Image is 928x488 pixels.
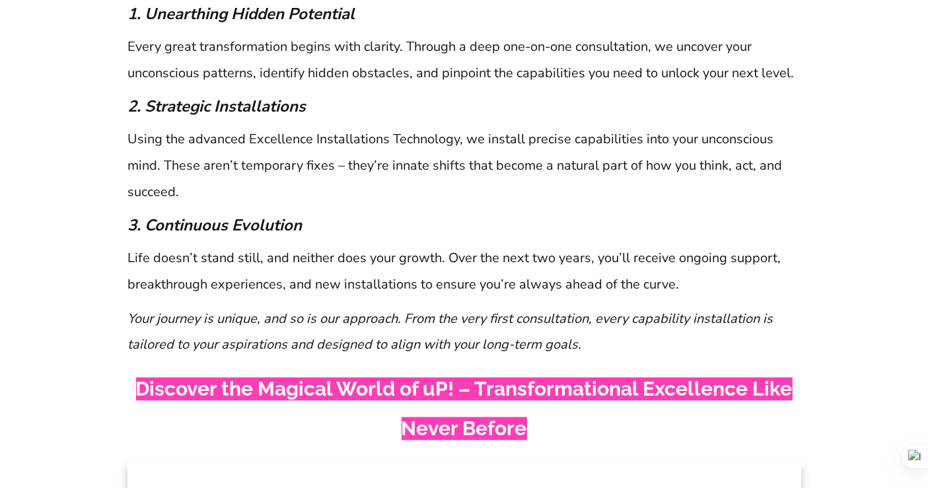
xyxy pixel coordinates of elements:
em: 2. Strategic Installations [128,96,306,117]
em: 1. Unearthing Hidden Potential [128,3,355,24]
p: Every great transformation begins with clarity. Through a deep one-on-one consultation, we uncove... [128,34,801,87]
em: 3. Continuous Evolution [128,215,303,236]
em: Your journey is unique, and so is our approach. From the very first consultation, every capabilit... [128,310,773,354]
span: Discover the Magical World of uP! – Transformational Excellence Like Never Before [136,378,793,440]
p: Life doesn’t stand still, and neither does your growth. Over the next two years, you’ll receive o... [128,245,801,298]
p: Using the advanced Excellence Installations Technology, we install precise capabilities into your... [128,126,801,205]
